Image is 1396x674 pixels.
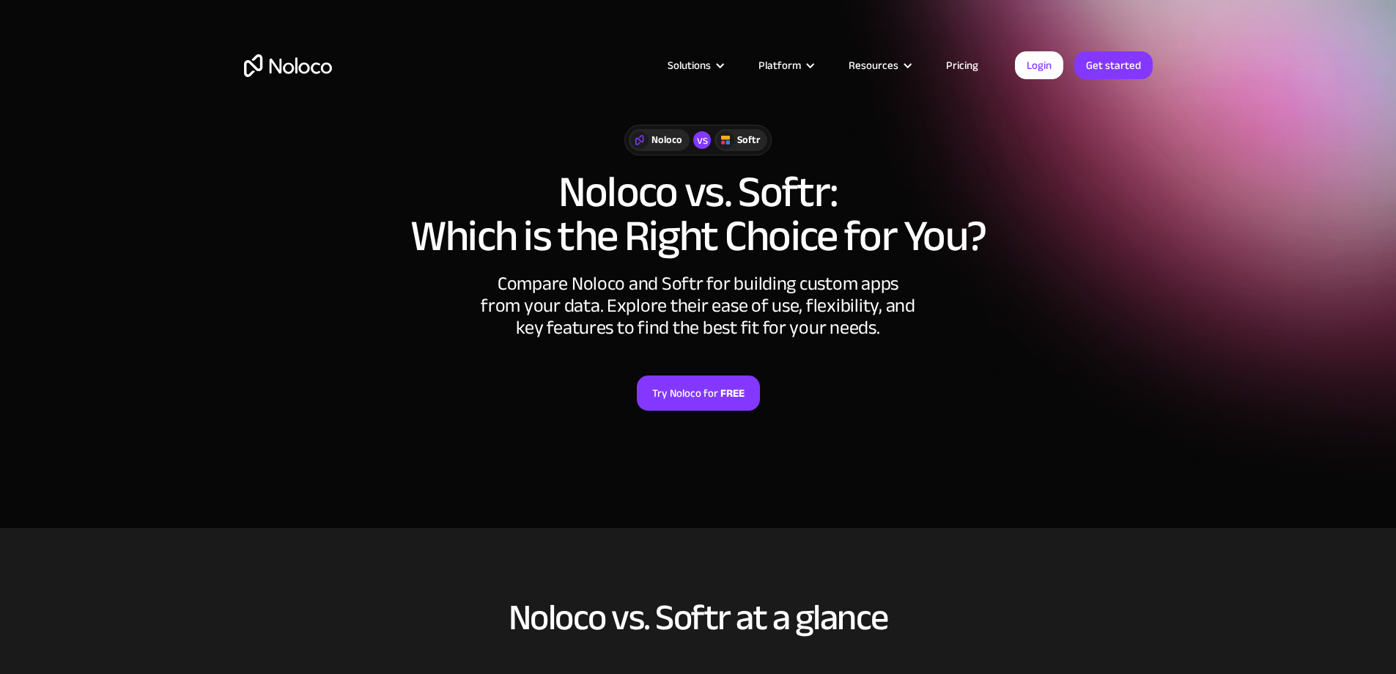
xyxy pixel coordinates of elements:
div: Resources [849,56,898,75]
div: Platform [740,56,830,75]
strong: FREE [720,384,745,403]
div: Noloco [651,132,682,148]
div: Compare Noloco and Softr for building custom apps from your data. Explore their ease of use, flex... [479,273,918,339]
a: home [244,54,332,77]
h1: Noloco vs. Softr: Which is the Right Choice for You? [244,170,1153,258]
div: Platform [758,56,801,75]
div: Solutions [649,56,740,75]
div: Solutions [668,56,711,75]
div: Softr [737,132,760,148]
a: Try Noloco forFREE [637,376,760,411]
div: Resources [830,56,928,75]
div: vs [693,131,711,149]
h2: Noloco vs. Softr at a glance [244,598,1153,637]
a: Get started [1074,51,1153,79]
a: Pricing [928,56,997,75]
a: Login [1015,51,1063,79]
